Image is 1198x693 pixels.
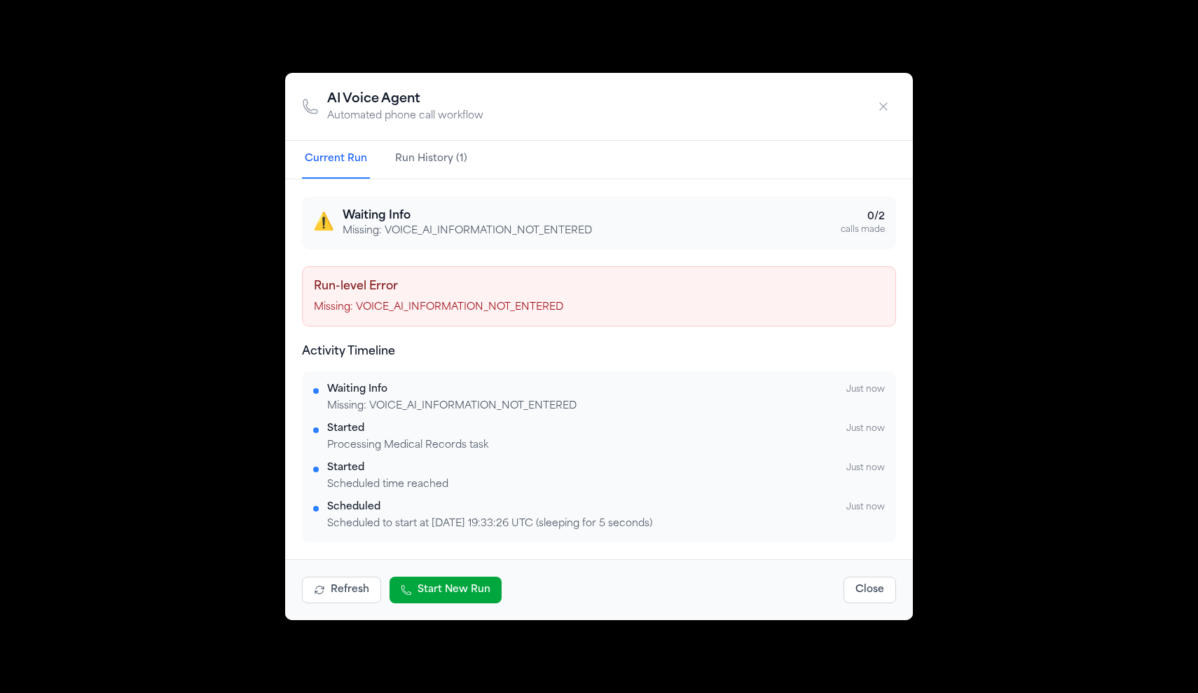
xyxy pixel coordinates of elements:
[846,384,885,395] span: Just now
[327,517,885,531] div: Scheduled to start at [DATE] 19:33:26 UTC (sleeping for 5 seconds)
[846,423,885,434] span: Just now
[327,399,885,413] div: Missing: VOICE_AI_INFORMATION_NOT_ENTERED
[314,278,884,295] h4: Run-level Error
[327,439,885,453] div: Processing Medical Records task
[841,210,885,224] div: 0 / 2
[846,462,885,474] span: Just now
[841,224,885,235] div: calls made
[314,301,884,315] p: Missing: VOICE_AI_INFORMATION_NOT_ENTERED
[844,577,896,603] button: Close
[846,502,885,513] span: Just now
[327,478,885,492] div: Scheduled time reached
[302,343,896,360] h4: Activity Timeline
